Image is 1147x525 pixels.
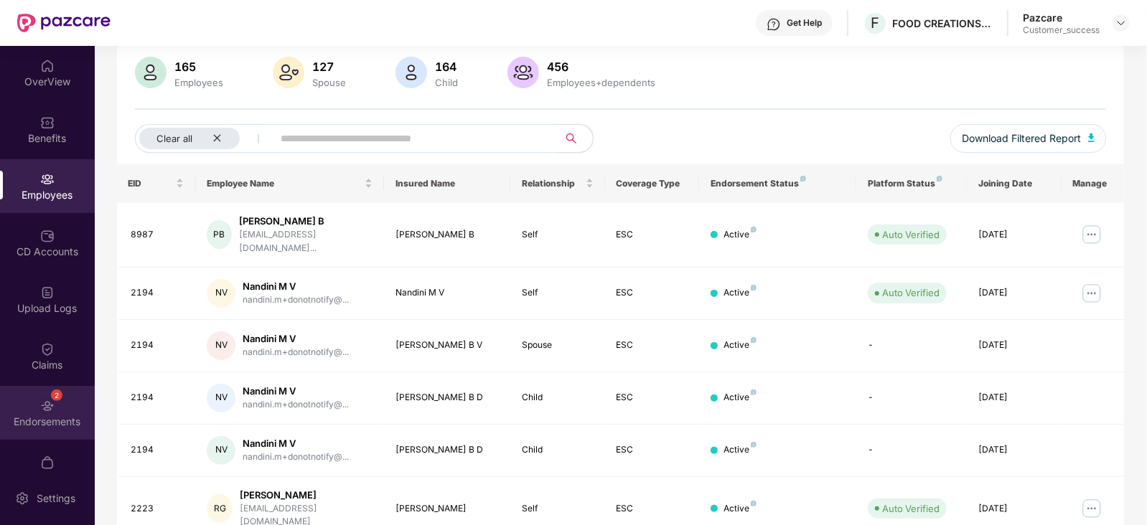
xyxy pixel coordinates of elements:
[1023,24,1100,36] div: Customer_success
[711,178,845,189] div: Endorsement Status
[724,286,757,300] div: Active
[395,339,498,352] div: [PERSON_NAME] B V
[395,502,498,516] div: [PERSON_NAME]
[40,342,55,356] img: svg+xml;base64,PHN2ZyBpZD0iQ2xhaW0iIHhtbG5zPSJodHRwOi8vd3d3LnczLm9yZy8yMDAwL3N2ZyIgd2lkdGg9IjIwIi...
[131,286,184,300] div: 2194
[978,286,1050,300] div: [DATE]
[724,391,757,405] div: Active
[128,178,174,189] span: EID
[767,17,781,32] img: svg+xml;base64,PHN2ZyBpZD0iSGVscC0zMngzMiIgeG1sbnM9Imh0dHA6Ly93d3cudzMub3JnLzIwMDAvc3ZnIiB3aWR0aD...
[131,502,184,516] div: 2223
[892,16,993,30] div: FOOD CREATIONS PRIVATE LIMITED,
[243,346,349,359] div: nandini.m+donotnotify@...
[1080,497,1103,520] img: manageButton
[40,399,55,413] img: svg+xml;base64,PHN2ZyBpZD0iRW5kb3JzZW1lbnRzIiB4bWxucz0iaHR0cDovL3d3dy53My5vcmcvMjAwMC9zdmciIHdpZH...
[239,214,373,228] div: [PERSON_NAME] B
[751,389,757,395] img: svg+xml;base64,PHN2ZyB4bWxucz0iaHR0cDovL3d3dy53My5vcmcvMjAwMC9zdmciIHdpZHRoPSI4IiBoZWlnaHQ9IjgiIH...
[1023,11,1100,24] div: Pazcare
[243,332,349,346] div: Nandini M V
[207,436,235,465] div: NV
[135,57,167,88] img: svg+xml;base64,PHN2ZyB4bWxucz0iaHR0cDovL3d3dy53My5vcmcvMjAwMC9zdmciIHhtbG5zOnhsaW5rPSJodHRwOi8vd3...
[856,372,967,425] td: -
[522,286,594,300] div: Self
[135,124,278,153] button: Clear allclose
[40,455,55,470] img: svg+xml;base64,PHN2ZyBpZD0iTXlfT3JkZXJzIiBkYXRhLW5hbWU9Ik15IE9yZGVycyIgeG1sbnM9Imh0dHA6Ly93d3cudz...
[207,384,235,412] div: NV
[882,285,940,300] div: Auto Verified
[243,293,349,307] div: nandini.m+donotnotify@...
[856,320,967,372] td: -
[545,77,659,88] div: Employees+dependents
[310,60,350,74] div: 127
[510,164,605,203] th: Relationship
[131,391,184,405] div: 2194
[617,502,688,516] div: ESC
[882,227,940,242] div: Auto Verified
[384,164,510,203] th: Insured Name
[522,178,583,189] span: Relationship
[967,164,1062,203] th: Joining Date
[751,227,757,232] img: svg+xml;base64,PHN2ZyB4bWxucz0iaHR0cDovL3d3dy53My5vcmcvMjAwMC9zdmciIHdpZHRoPSI4IiBoZWlnaHQ9IjgiIH...
[395,286,498,300] div: Nandini M V
[558,124,594,153] button: search
[617,286,688,300] div: ESC
[40,115,55,130] img: svg+xml;base64,PHN2ZyBpZD0iQmVuZWZpdHMiIHhtbG5zPSJodHRwOi8vd3d3LnczLm9yZy8yMDAwL3N2ZyIgd2lkdGg9Ij...
[605,164,700,203] th: Coverage Type
[724,443,757,457] div: Active
[207,331,235,360] div: NV
[243,398,349,412] div: nandini.m+donotnotify@...
[433,77,462,88] div: Child
[978,391,1050,405] div: [DATE]
[172,60,227,74] div: 165
[32,491,80,506] div: Settings
[1080,282,1103,305] img: manageButton
[522,339,594,352] div: Spouse
[522,502,594,516] div: Self
[51,389,62,401] div: 2
[15,491,29,506] img: svg+xml;base64,PHN2ZyBpZD0iU2V0dGluZy0yMHgyMCIgeG1sbnM9Imh0dHA6Ly93d3cudzMub3JnLzIwMDAvc3ZnIiB3aW...
[17,14,111,32] img: New Pazcare Logo
[950,124,1107,153] button: Download Filtered Report
[273,57,304,88] img: svg+xml;base64,PHN2ZyB4bWxucz0iaHR0cDovL3d3dy53My5vcmcvMjAwMC9zdmciIHhtbG5zOnhsaW5rPSJodHRwOi8vd3...
[522,228,594,242] div: Self
[395,57,427,88] img: svg+xml;base64,PHN2ZyB4bWxucz0iaHR0cDovL3d3dy53My5vcmcvMjAwMC9zdmciIHhtbG5zOnhsaW5rPSJodHRwOi8vd3...
[131,443,184,457] div: 2194
[117,164,196,203] th: EID
[207,178,362,189] span: Employee Name
[1080,223,1103,246] img: manageButton
[40,59,55,73] img: svg+xml;base64,PHN2ZyBpZD0iSG9tZSIgeG1sbnM9Imh0dHA6Ly93d3cudzMub3JnLzIwMDAvc3ZnIiB3aWR0aD0iMjAiIG...
[243,437,349,450] div: Nandini M V
[507,57,539,88] img: svg+xml;base64,PHN2ZyB4bWxucz0iaHR0cDovL3d3dy53My5vcmcvMjAwMC9zdmciIHhtbG5zOnhsaW5rPSJodHRwOi8vd3...
[978,339,1050,352] div: [DATE]
[751,501,757,506] img: svg+xml;base64,PHN2ZyB4bWxucz0iaHR0cDovL3d3dy53My5vcmcvMjAwMC9zdmciIHdpZHRoPSI4IiBoZWlnaHQ9IjgiIH...
[856,425,967,477] td: -
[545,60,659,74] div: 456
[978,228,1050,242] div: [DATE]
[751,442,757,448] img: svg+xml;base64,PHN2ZyB4bWxucz0iaHR0cDovL3d3dy53My5vcmcvMjAwMC9zdmciIHdpZHRoPSI4IiBoZWlnaHQ9IjgiIH...
[207,494,233,523] div: RG
[1062,164,1125,203] th: Manage
[871,14,880,32] span: F
[40,172,55,186] img: svg+xml;base64,PHN2ZyBpZD0iRW1wbG95ZWVzIiB4bWxucz0iaHR0cDovL3d3dy53My5vcmcvMjAwMC9zdmciIHdpZHRoPS...
[522,391,594,405] div: Child
[882,501,940,516] div: Auto Verified
[310,77,350,88] div: Spouse
[395,391,498,405] div: [PERSON_NAME] B D
[156,133,192,144] span: Clear all
[131,339,184,352] div: 2194
[239,228,373,255] div: [EMAIL_ADDRESS][DOMAIN_NAME]...
[131,228,184,242] div: 8987
[724,502,757,516] div: Active
[724,339,757,352] div: Active
[868,178,955,189] div: Platform Status
[40,229,55,243] img: svg+xml;base64,PHN2ZyBpZD0iQ0RfQWNjb3VudHMiIGRhdGEtbmFtZT0iQ0QgQWNjb3VudHMiIHhtbG5zPSJodHRwOi8vd3...
[617,391,688,405] div: ESC
[751,337,757,343] img: svg+xml;base64,PHN2ZyB4bWxucz0iaHR0cDovL3d3dy53My5vcmcvMjAwMC9zdmciIHdpZHRoPSI4IiBoZWlnaHQ9IjgiIH...
[1088,133,1095,142] img: svg+xml;base64,PHN2ZyB4bWxucz0iaHR0cDovL3d3dy53My5vcmcvMjAwMC9zdmciIHhtbG5zOnhsaW5rPSJodHRwOi8vd3...
[751,285,757,290] img: svg+xml;base64,PHN2ZyB4bWxucz0iaHR0cDovL3d3dy53My5vcmcvMjAwMC9zdmciIHdpZHRoPSI4IiBoZWlnaHQ9IjgiIH...
[207,279,235,308] div: NV
[617,339,688,352] div: ESC
[978,443,1050,457] div: [DATE]
[787,17,822,29] div: Get Help
[1115,17,1127,29] img: svg+xml;base64,PHN2ZyBpZD0iRHJvcGRvd24tMzJ4MzIiIHhtbG5zPSJodHRwOi8vd3d3LnczLm9yZy8yMDAwL3N2ZyIgd2...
